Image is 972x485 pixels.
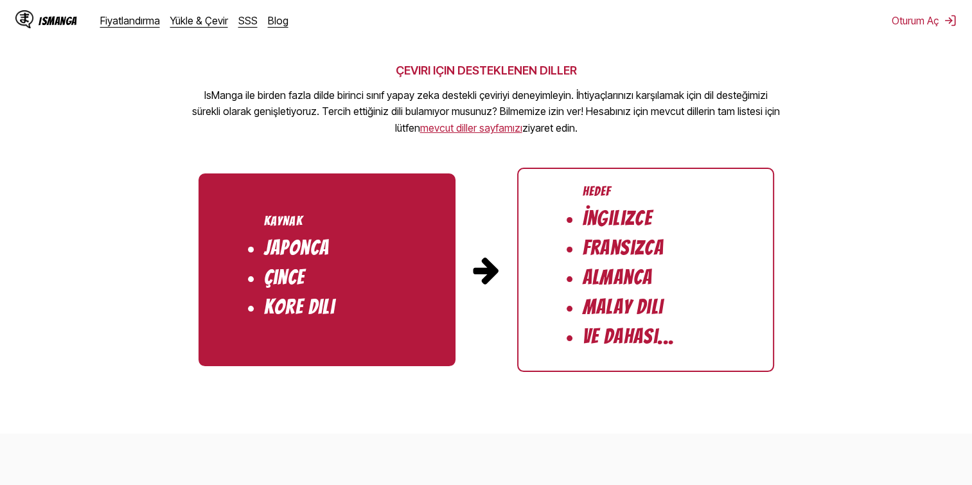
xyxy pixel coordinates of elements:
a: IsManga LogosuIsManga [15,10,100,31]
li: Almanca [583,267,653,288]
font: Oturum Aç [892,14,939,27]
h2: ÇEVIRI IÇIN DESTEKLENEN DILLER [191,64,782,77]
li: Fransızca [583,237,664,259]
a: Fiyatlandırma [100,14,160,27]
div: Hedef [583,184,612,198]
div: Kaynak [264,214,303,228]
a: Yükle & Çevir [170,14,228,27]
p: IsManga ile birden fazla dilde birinci sınıf yapay zeka destekli çeviriyi deneyimleyin. İhtiyaçla... [191,87,782,137]
li: Kore dili [264,296,335,318]
li: Ve dahası... [583,326,675,348]
a: Blog [268,14,288,27]
a: Mevcut diller [420,121,522,134]
div: IsManga [39,15,77,27]
li: Çince [264,267,305,288]
img: Oturumu kapat [944,14,957,27]
a: SSS [238,14,258,27]
button: Oturum Aç [892,14,957,27]
img: IsManga Logosu [15,10,33,28]
li: Japonca [264,237,330,259]
li: İngilizce [583,207,653,229]
ul: Hedef Diller [517,168,774,372]
li: Malay dili [583,296,664,318]
img: Kaynaktan hedef dilleri gösteren ok [471,254,502,285]
ul: Kaynak Diller [199,173,455,366]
